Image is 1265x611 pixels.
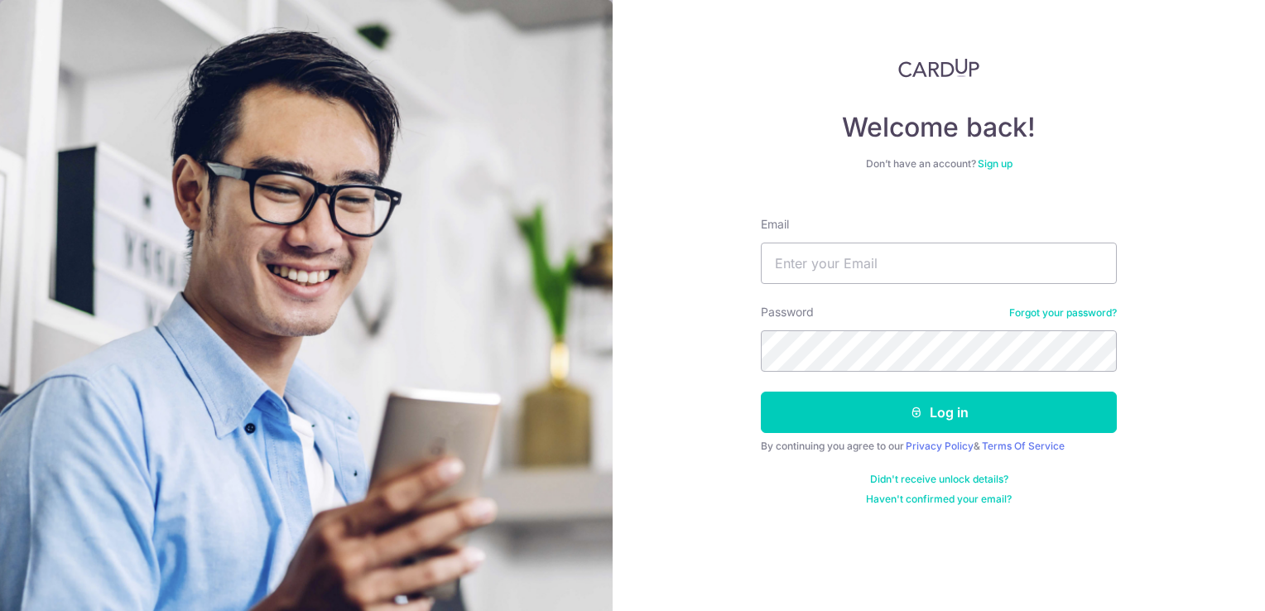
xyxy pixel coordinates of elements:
label: Email [761,216,789,233]
div: By continuing you agree to our & [761,440,1117,453]
a: Didn't receive unlock details? [870,473,1008,486]
label: Password [761,304,814,320]
h4: Welcome back! [761,111,1117,144]
a: Privacy Policy [906,440,974,452]
a: Terms Of Service [982,440,1065,452]
a: Sign up [978,157,1012,170]
div: Don’t have an account? [761,157,1117,171]
a: Haven't confirmed your email? [866,493,1012,506]
input: Enter your Email [761,243,1117,284]
img: CardUp Logo [898,58,979,78]
button: Log in [761,392,1117,433]
a: Forgot your password? [1009,306,1117,320]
